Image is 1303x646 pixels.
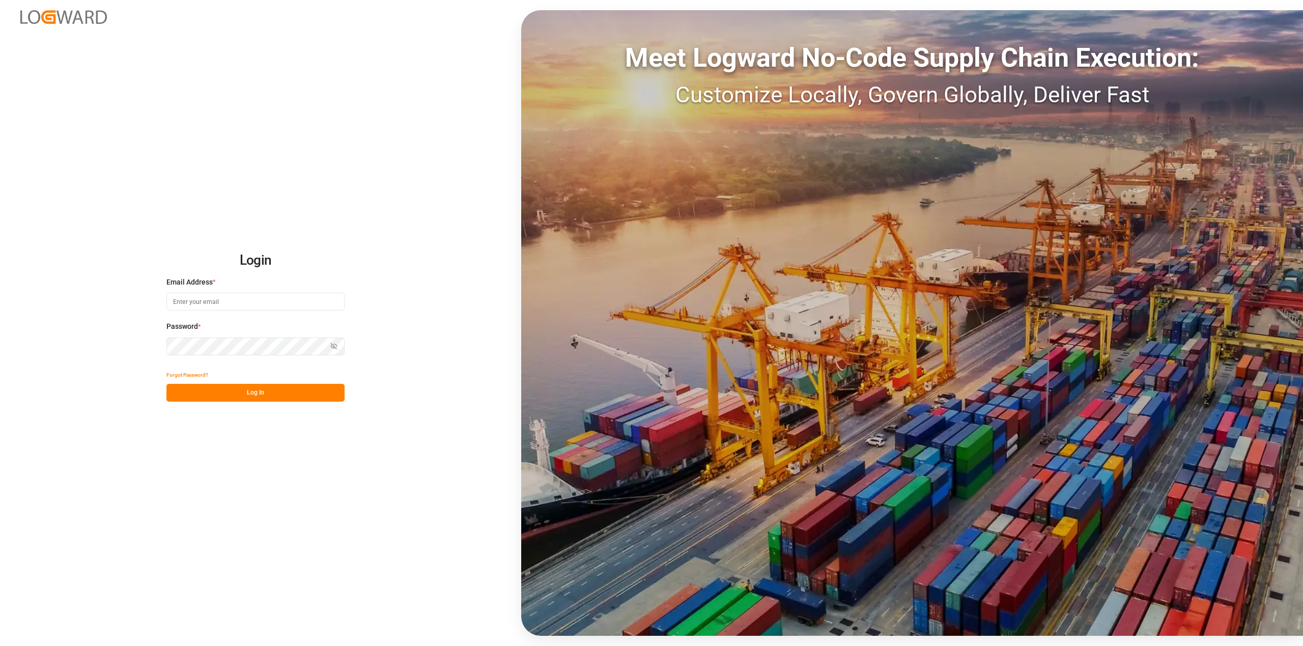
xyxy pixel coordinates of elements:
h2: Login [166,244,345,277]
span: Email Address [166,277,213,288]
button: Forgot Password? [166,366,208,384]
div: Meet Logward No-Code Supply Chain Execution: [521,38,1303,78]
img: Logward_new_orange.png [20,10,107,24]
div: Customize Locally, Govern Globally, Deliver Fast [521,78,1303,111]
button: Log In [166,384,345,402]
input: Enter your email [166,293,345,311]
span: Password [166,321,198,332]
